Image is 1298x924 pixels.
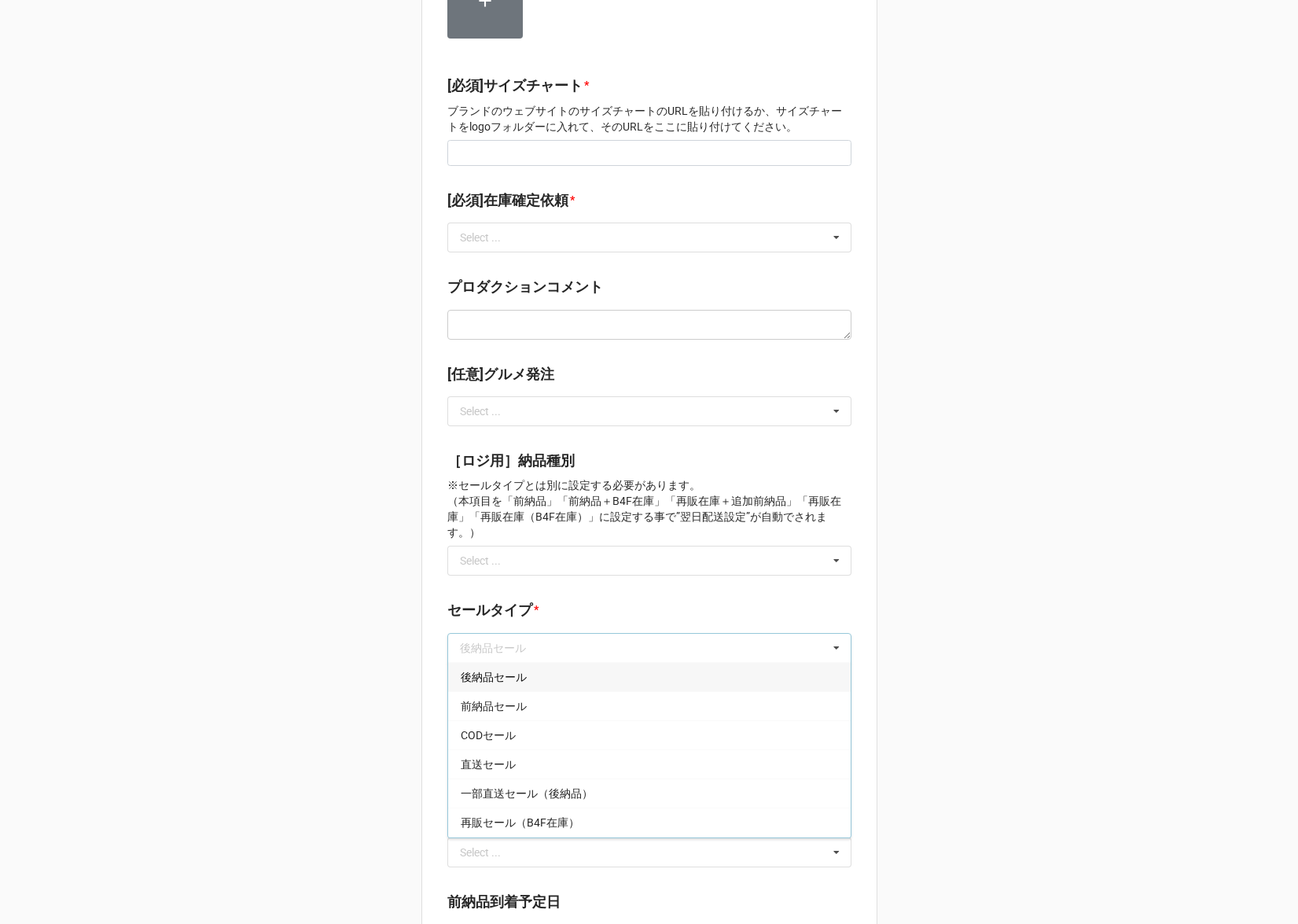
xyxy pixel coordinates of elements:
label: 前納品到着予定日 [447,891,561,913]
div: Select ... [460,555,501,566]
label: [任意]グルメ発注 [447,363,554,385]
div: Select ... [460,406,501,417]
label: プロダクションコメント [447,276,603,298]
p: ブランドのウェブサイトのサイズチャートのURLを貼り付けるか、サイズチャートをlogoフォルダーに入れて、そのURLをここに貼り付けてください。 [447,103,851,134]
span: 後納品セール [461,671,527,683]
div: Select ... [460,847,501,858]
label: [必須]サイズチャート [447,75,583,97]
span: 前納品セール [461,700,527,712]
label: セールタイプ [447,599,532,621]
div: Select ... [460,232,501,243]
label: [必須]在庫確定依頼 [447,190,568,212]
span: 再販セール（B4F在庫） [461,816,579,829]
label: ［ロジ用］納品種別 [447,450,575,472]
span: 一部直送セール（後納品） [461,787,593,800]
p: ※セールタイプとは別に設定する必要があります。 （本項目を「前納品」「前納品＋B4F在庫」「再販在庫＋追加前納品」「再販在庫」「再販在庫（B4F在庫）」に設定する事で”翌日配送設定”が自動でされ... [447,477,851,540]
span: 直送セール [461,758,516,771]
span: CODセール [461,729,516,742]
